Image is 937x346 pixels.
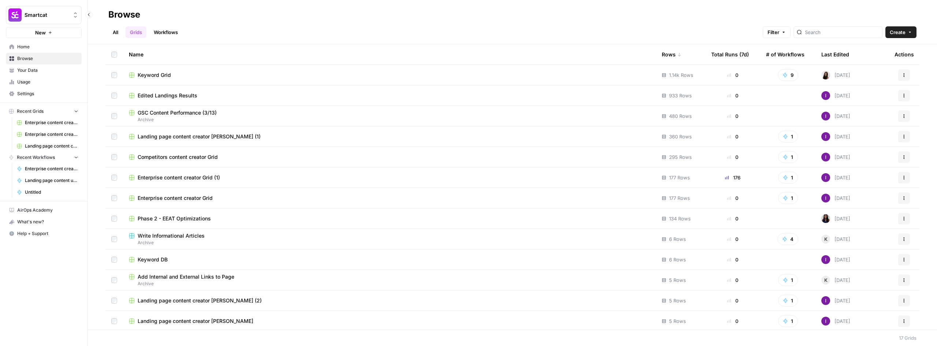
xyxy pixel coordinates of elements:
[129,92,650,99] a: Edited Landings Results
[35,29,46,36] span: New
[108,26,123,38] a: All
[821,173,850,182] div: [DATE]
[129,239,650,246] span: Archive
[138,71,171,79] span: Keyword Grid
[138,194,213,202] span: Enterprise content creator Grid
[669,153,692,161] span: 295 Rows
[129,317,650,325] a: Landing page content creator [PERSON_NAME]
[6,76,82,88] a: Usage
[711,153,754,161] div: 0
[711,317,754,325] div: 0
[25,131,78,138] span: Enterprise content creator Grid
[669,174,690,181] span: 177 Rows
[6,6,82,24] button: Workspace: Smartcat
[25,11,69,19] span: Smartcat
[821,112,830,120] img: rttthfqagq9o9phgx6vgk6kzmwrp
[129,174,650,181] a: Enterprise content creator Grid (1)
[778,151,798,163] button: 1
[711,174,754,181] div: 176
[138,109,217,116] span: GSC Content Performance (3/13)
[821,153,830,161] img: rttthfqagq9o9phgx6vgk6kzmwrp
[17,207,78,213] span: AirOps Academy
[6,106,82,117] button: Recent Grids
[778,69,798,81] button: 9
[138,174,220,181] span: Enterprise content creator Grid (1)
[129,71,650,79] a: Keyword Grid
[821,132,830,141] img: rttthfqagq9o9phgx6vgk6kzmwrp
[669,297,686,304] span: 5 Rows
[6,27,82,38] button: New
[899,334,917,342] div: 17 Grids
[138,92,197,99] span: Edited Landings Results
[895,44,914,64] div: Actions
[138,273,234,280] span: Add Internal and External Links to Page
[711,92,754,99] div: 0
[129,44,650,64] div: Name
[129,273,650,287] a: Add Internal and External Links to PageArchive
[6,204,82,216] a: AirOps Academy
[129,280,650,287] span: Archive
[14,186,82,198] a: Untitled
[821,296,850,305] div: [DATE]
[778,295,798,306] button: 1
[14,140,82,152] a: Landing page content creator [PERSON_NAME] (3)
[17,90,78,97] span: Settings
[821,214,830,223] img: rox323kbkgutb4wcij4krxobkpon
[763,26,791,38] button: Filter
[17,79,78,85] span: Usage
[805,29,879,36] input: Search
[138,153,218,161] span: Competitors content creator Grid
[129,133,650,140] a: Landing page content creator [PERSON_NAME] (1)
[711,112,754,120] div: 0
[821,91,850,100] div: [DATE]
[821,317,830,325] img: rttthfqagq9o9phgx6vgk6kzmwrp
[14,129,82,140] a: Enterprise content creator Grid
[17,67,78,74] span: Your Data
[138,133,261,140] span: Landing page content creator [PERSON_NAME] (1)
[821,132,850,141] div: [DATE]
[669,71,693,79] span: 1.14k Rows
[129,109,650,123] a: GSC Content Performance (3/13)Archive
[821,214,850,223] div: [DATE]
[669,276,686,284] span: 5 Rows
[821,296,830,305] img: rttthfqagq9o9phgx6vgk6kzmwrp
[138,297,262,304] span: Landing page content creator [PERSON_NAME] (2)
[129,153,650,161] a: Competitors content creator Grid
[821,71,830,79] img: 7a0662akhf9a4ktgenych6a71tby
[662,44,682,64] div: Rows
[821,91,830,100] img: rttthfqagq9o9phgx6vgk6kzmwrp
[129,256,650,263] a: Keyword DB
[669,215,691,222] span: 134 Rows
[138,256,168,263] span: Keyword DB
[17,154,55,161] span: Recent Workflows
[821,235,850,243] div: [DATE]
[711,71,754,79] div: 0
[149,26,182,38] a: Workflows
[821,194,830,202] img: rttthfqagq9o9phgx6vgk6kzmwrp
[129,297,650,304] a: Landing page content creator [PERSON_NAME] (2)
[711,297,754,304] div: 0
[25,189,78,196] span: Untitled
[768,29,779,36] span: Filter
[711,256,754,263] div: 0
[778,274,798,286] button: 1
[821,255,850,264] div: [DATE]
[129,215,650,222] a: Phase 2 - EEAT Optimizations
[6,216,82,228] button: What's new?
[17,230,78,237] span: Help + Support
[711,235,754,243] div: 0
[14,117,82,129] a: Enterprise content creator Grid (1)
[778,131,798,142] button: 1
[669,256,686,263] span: 6 Rows
[885,26,917,38] button: Create
[821,71,850,79] div: [DATE]
[821,153,850,161] div: [DATE]
[824,276,828,284] span: K
[821,44,849,64] div: Last Edited
[25,119,78,126] span: Enterprise content creator Grid (1)
[138,215,211,222] span: Phase 2 - EEAT Optimizations
[778,192,798,204] button: 1
[129,232,650,246] a: Write Informational ArticlesArchive
[821,255,830,264] img: rttthfqagq9o9phgx6vgk6kzmwrp
[778,172,798,183] button: 1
